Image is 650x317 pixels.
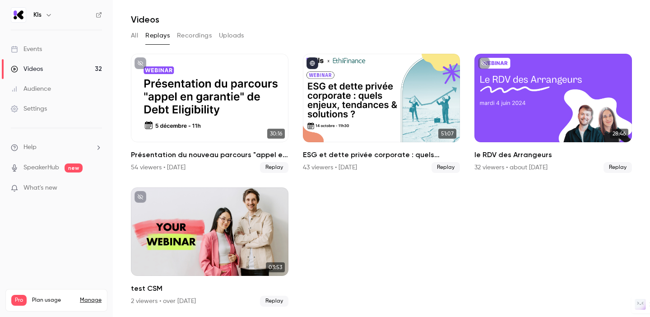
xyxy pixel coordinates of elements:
span: What's new [23,183,57,193]
button: Recordings [177,28,212,43]
span: 30:16 [267,129,285,139]
span: Replay [604,162,632,173]
a: Manage [80,297,102,304]
li: test CSM [131,187,288,307]
button: Uploads [219,28,244,43]
div: 32 viewers • about [DATE] [474,163,548,172]
div: Videos [11,65,43,74]
h2: ESG et dette privée corporate : quels enjeux, tendances et solutions ? [303,149,460,160]
ul: Videos [131,54,632,307]
button: Replays [145,28,170,43]
div: Settings [11,104,47,113]
span: Replay [260,296,288,307]
span: Pro [11,295,27,306]
h2: le RDV des Arrangeurs [474,149,632,160]
iframe: Noticeable Trigger [91,184,102,192]
span: Help [23,143,37,152]
button: unpublished [135,191,146,203]
li: le RDV des Arrangeurs [474,54,632,173]
li: help-dropdown-opener [11,143,102,152]
li: Présentation du nouveau parcours "appel en garantie" de Debt Eligibility [131,54,288,173]
h2: test CSM [131,283,288,294]
span: new [65,163,83,172]
div: 54 viewers • [DATE] [131,163,186,172]
img: Kls [11,8,26,22]
a: SpeakerHub [23,163,59,172]
div: 43 viewers • [DATE] [303,163,357,172]
button: unpublished [478,57,490,69]
button: All [131,28,138,43]
span: 51:07 [438,129,456,139]
span: Replay [260,162,288,173]
span: 03:53 [266,262,285,272]
h1: Videos [131,14,159,25]
a: 51:07ESG et dette privée corporate : quels enjeux, tendances et solutions ?43 viewers • [DATE]Replay [303,54,460,173]
span: Replay [432,162,460,173]
span: 28:46 [610,129,628,139]
li: ESG et dette privée corporate : quels enjeux, tendances et solutions ? [303,54,460,173]
span: Plan usage [32,297,74,304]
div: Audience [11,84,51,93]
button: published [306,57,318,69]
button: unpublished [135,57,146,69]
h6: Kls [33,10,42,19]
a: 30:16Présentation du nouveau parcours "appel en garantie" de Debt Eligibility54 viewers • [DATE]R... [131,54,288,173]
div: Events [11,45,42,54]
a: 28:46le RDV des Arrangeurs32 viewers • about [DATE]Replay [474,54,632,173]
div: 2 viewers • over [DATE] [131,297,196,306]
a: 03:53test CSM2 viewers • over [DATE]Replay [131,187,288,307]
h2: Présentation du nouveau parcours "appel en garantie" de Debt Eligibility [131,149,288,160]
